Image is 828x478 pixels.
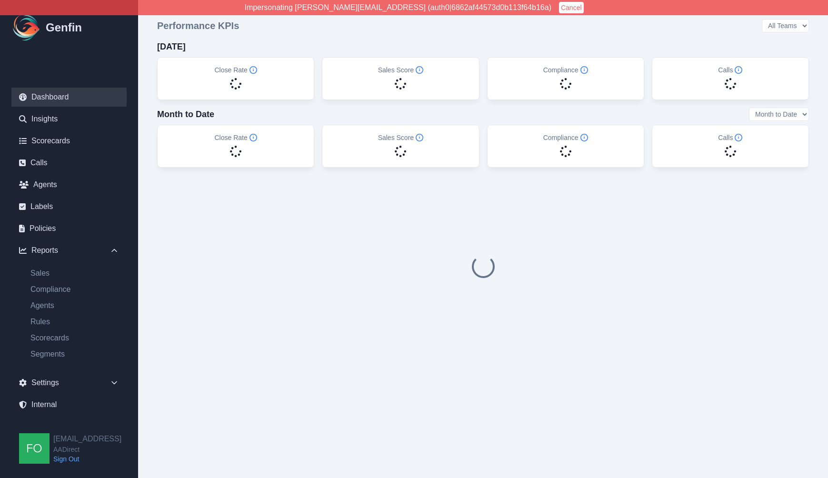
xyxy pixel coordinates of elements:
[11,197,127,216] a: Labels
[23,316,127,328] a: Rules
[378,133,423,142] h5: Sales Score
[11,219,127,238] a: Policies
[718,133,742,142] h5: Calls
[249,66,257,74] span: Info
[157,19,239,32] h3: Performance KPIs
[11,153,127,172] a: Calls
[416,134,423,141] span: Info
[543,133,588,142] h5: Compliance
[718,65,742,75] h5: Calls
[11,131,127,150] a: Scorecards
[543,65,588,75] h5: Compliance
[23,332,127,344] a: Scorecards
[214,65,257,75] h5: Close Rate
[23,268,127,279] a: Sales
[11,110,127,129] a: Insights
[53,445,121,454] span: AADirect
[23,349,127,360] a: Segments
[11,12,42,43] img: Logo
[53,454,121,464] a: Sign Out
[378,65,423,75] h5: Sales Score
[735,134,742,141] span: Info
[157,40,186,53] h4: [DATE]
[249,134,257,141] span: Info
[19,433,50,464] img: founders@genfin.ai
[11,241,127,260] div: Reports
[46,20,82,35] h1: Genfin
[23,284,127,295] a: Compliance
[11,88,127,107] a: Dashboard
[214,133,257,142] h5: Close Rate
[416,66,423,74] span: Info
[580,66,588,74] span: Info
[157,108,214,121] h4: Month to Date
[559,2,584,13] button: Cancel
[23,300,127,311] a: Agents
[11,373,127,392] div: Settings
[580,134,588,141] span: Info
[11,395,127,414] a: Internal
[11,175,127,194] a: Agents
[735,66,742,74] span: Info
[53,433,121,445] h2: [EMAIL_ADDRESS]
